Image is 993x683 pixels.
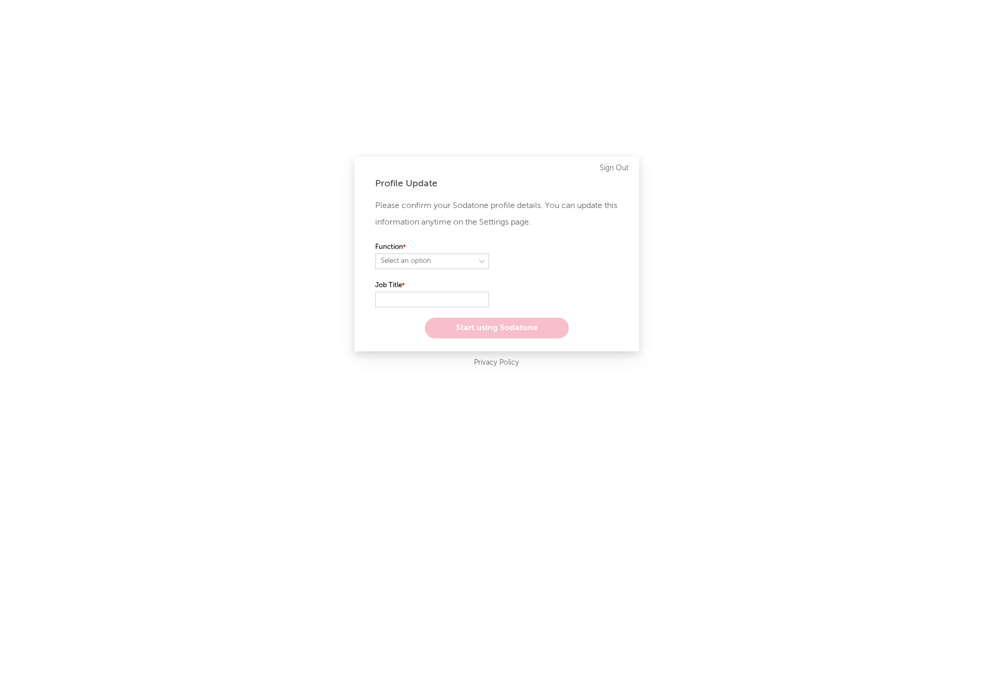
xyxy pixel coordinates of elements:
a: Sign Out [600,162,629,174]
div: Profile Update [375,177,618,190]
a: Privacy Policy [474,357,519,369]
label: Job Title [375,279,489,292]
button: Start using Sodatone [425,318,569,338]
label: Function [375,241,489,254]
p: Please confirm your Sodatone profile details. You can update this information anytime on the Sett... [375,198,618,231]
